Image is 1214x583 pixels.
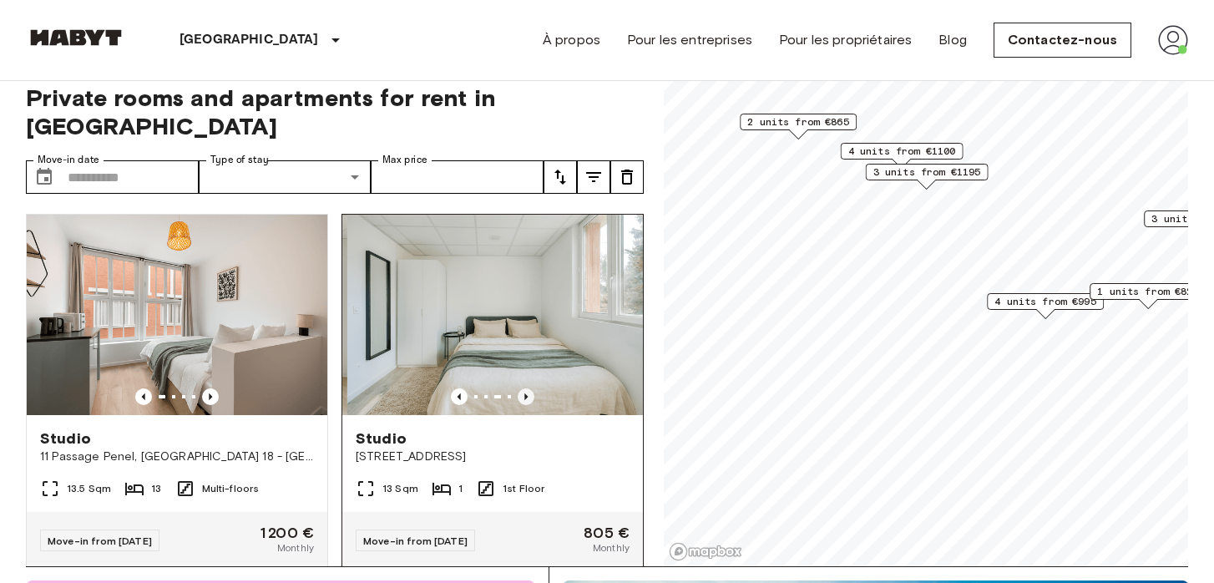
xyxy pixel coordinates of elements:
img: Marketing picture of unit FR-18-010-008-001 [347,215,648,415]
span: 13.5 Sqm [67,481,111,496]
span: 11 Passage Penel, [GEOGRAPHIC_DATA] 18 - [GEOGRAPHIC_DATA] [40,449,314,465]
label: Max price [382,153,427,167]
a: À propos [543,30,600,50]
div: Map marker [740,114,857,139]
img: avatar [1158,25,1188,55]
button: tune [544,160,577,194]
span: 1 [458,481,463,496]
span: 4 units from €995 [994,294,1096,309]
p: [GEOGRAPHIC_DATA] [180,30,319,50]
button: Previous image [135,388,152,405]
span: Multi-floors [202,481,260,496]
span: Studio [356,428,407,449]
span: Move-in from [DATE] [363,535,468,547]
span: [STREET_ADDRESS] [356,449,630,465]
span: 4 units from €1100 [848,144,956,159]
span: 13 Sqm [382,481,418,496]
div: Map marker [866,164,989,190]
span: 13 [151,481,161,496]
canvas: Map [664,63,1188,566]
span: Move-in from [DATE] [48,535,152,547]
a: Pour les entreprises [627,30,752,50]
a: Marketing picture of unit FR-18-011-001-005Previous imagePrevious imageStudio11 Passage Penel, [G... [26,214,328,570]
label: Type of stay [210,153,269,167]
button: Previous image [451,388,468,405]
span: 1st Floor [503,481,544,496]
span: 3 units from €1195 [873,165,981,180]
a: Contactez-nous [994,23,1131,58]
a: Previous imagePrevious imageStudio[STREET_ADDRESS]13 Sqm11st FloorMove-in from [DATE]805 €Monthly [341,214,644,570]
div: Map marker [987,293,1104,319]
label: Move-in date [38,153,99,167]
button: tune [577,160,610,194]
span: 1 units from €825 [1097,284,1199,299]
div: Map marker [841,143,964,169]
span: Monthly [593,540,630,555]
span: 2 units from €865 [747,114,849,129]
div: Map marker [1090,283,1206,309]
img: Marketing picture of unit FR-18-011-001-005 [27,215,327,415]
img: Habyt [26,29,126,46]
span: Studio [40,428,91,449]
a: Blog [938,30,967,50]
span: Monthly [277,540,314,555]
span: Private rooms and apartments for rent in [GEOGRAPHIC_DATA] [26,84,644,140]
span: 805 € [584,525,630,540]
button: Choose date [28,160,61,194]
a: Mapbox logo [669,542,742,561]
button: Previous image [202,388,219,405]
button: Previous image [518,388,534,405]
button: tune [610,160,644,194]
span: 1 200 € [261,525,314,540]
a: Pour les propriétaires [779,30,912,50]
